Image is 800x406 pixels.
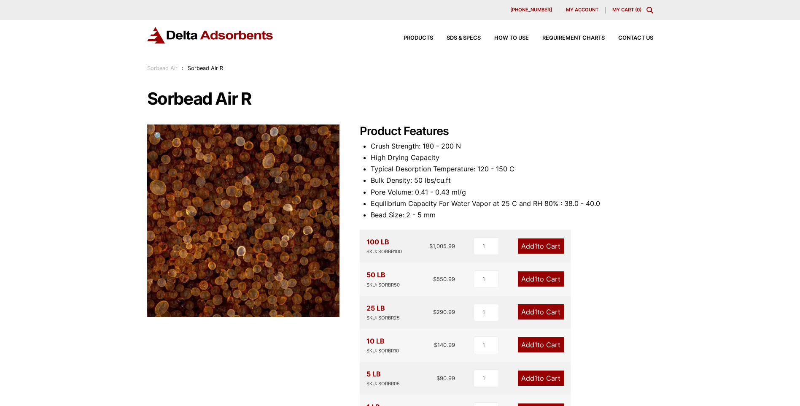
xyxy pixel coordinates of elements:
[371,152,653,163] li: High Drying Capacity
[534,308,537,316] span: 1
[371,163,653,175] li: Typical Desorption Temperature: 120 - 150 C
[518,304,564,319] a: Add1to Cart
[481,35,529,41] a: How to Use
[494,35,529,41] span: How to Use
[371,141,653,152] li: Crush Strength: 180 - 200 N
[366,269,400,289] div: 50 LB
[147,216,339,224] a: Sorbead Air R
[429,243,455,249] bdi: 1,005.99
[612,7,641,13] a: My Cart (0)
[646,7,653,14] div: Toggle Modal Content
[434,341,455,348] bdi: 140.99
[433,276,455,282] bdi: 550.99
[534,341,537,349] span: 1
[366,347,399,355] div: SKU: SORBR10
[504,7,559,14] a: [PHONE_NUMBER]
[147,125,170,148] a: View full-screen image gallery
[518,271,564,287] a: Add1to Cart
[534,242,537,250] span: 1
[529,35,605,41] a: Requirement Charts
[188,65,223,71] span: Sorbead Air R
[147,125,339,317] img: Sorbead Air R
[366,281,400,289] div: SKU: SORBR50
[390,35,433,41] a: Products
[366,248,402,256] div: SKU: SORBR100
[366,303,400,322] div: 25 LB
[534,275,537,283] span: 1
[542,35,605,41] span: Requirement Charts
[637,7,640,13] span: 0
[366,368,400,388] div: 5 LB
[366,336,399,355] div: 10 LB
[371,209,653,221] li: Bead Size: 2 - 5 mm
[147,90,653,108] h1: Sorbead Air R
[366,380,400,388] div: SKU: SORBR05
[434,341,437,348] span: $
[433,309,436,315] span: $
[436,375,455,382] bdi: 90.99
[566,8,598,12] span: My account
[182,65,183,71] span: :
[605,35,653,41] a: Contact Us
[371,187,653,198] li: Pore Volume: 0.41 - 0.43 ml/g
[429,243,433,249] span: $
[147,65,178,71] a: Sorbead Air
[433,276,436,282] span: $
[433,309,455,315] bdi: 290.99
[433,35,481,41] a: SDS & SPECS
[360,125,653,138] h2: Product Features
[518,337,564,352] a: Add1to Cart
[447,35,481,41] span: SDS & SPECS
[534,374,537,382] span: 1
[436,375,440,382] span: $
[147,27,274,43] img: Delta Adsorbents
[518,371,564,386] a: Add1to Cart
[618,35,653,41] span: Contact Us
[404,35,433,41] span: Products
[366,236,402,256] div: 100 LB
[154,131,164,141] span: 🔍
[371,175,653,186] li: Bulk Density: 50 lbs/cu.ft
[371,198,653,209] li: Equilibrium Capacity For Water Vapor at 25 C and RH 80% : 38.0 - 40.0
[366,314,400,322] div: SKU: SORBR25
[559,7,606,14] a: My account
[510,8,552,12] span: [PHONE_NUMBER]
[518,238,564,254] a: Add1to Cart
